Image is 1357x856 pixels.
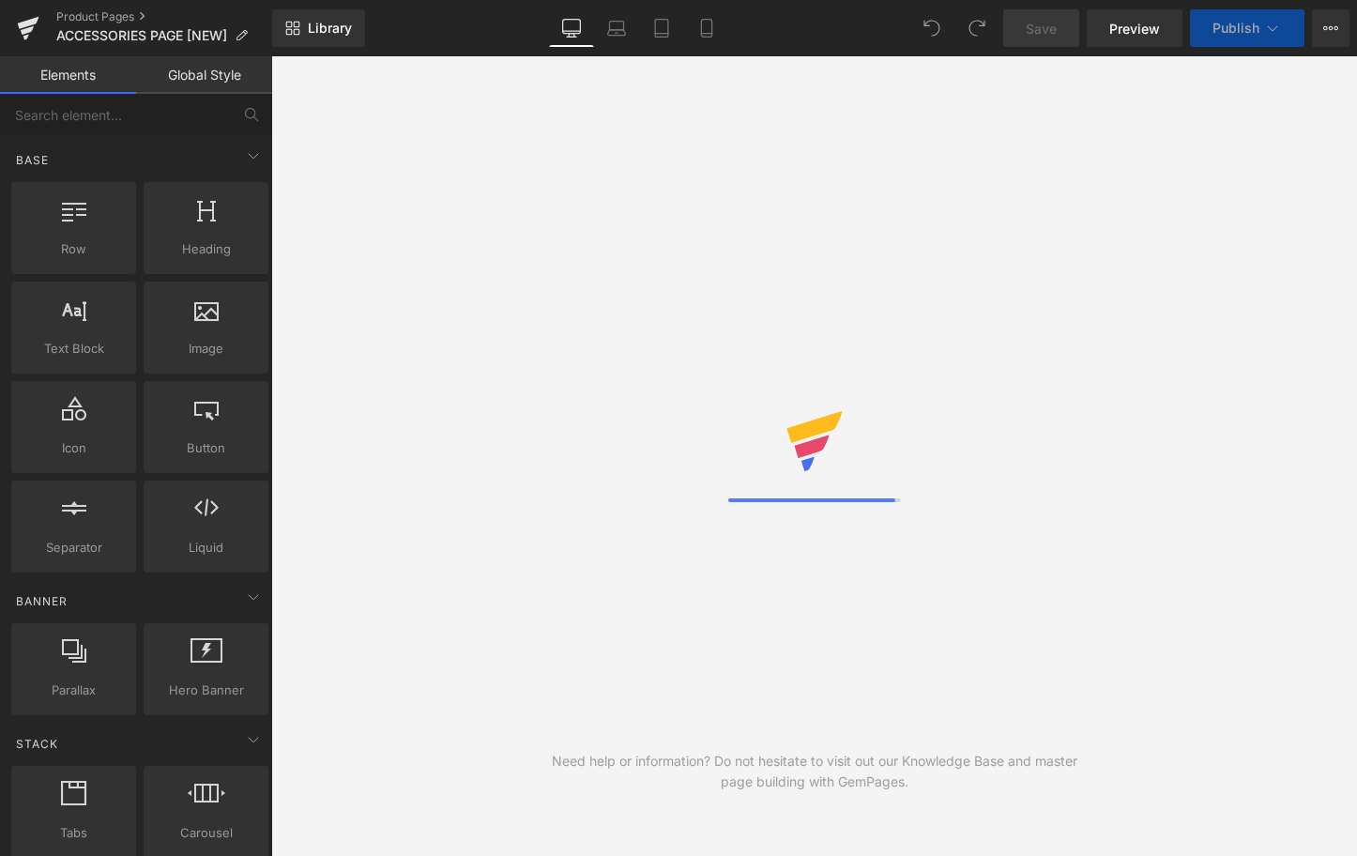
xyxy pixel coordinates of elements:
[17,823,130,843] span: Tabs
[594,9,639,47] a: Laptop
[17,339,130,359] span: Text Block
[1212,21,1259,36] span: Publish
[14,151,51,169] span: Base
[14,735,60,753] span: Stack
[684,9,729,47] a: Mobile
[149,438,263,458] span: Button
[1190,9,1304,47] button: Publish
[149,538,263,558] span: Liquid
[17,538,130,558] span: Separator
[136,56,272,94] a: Global Style
[958,9,996,47] button: Redo
[17,680,130,700] span: Parallax
[308,20,352,37] span: Library
[913,9,951,47] button: Undo
[542,751,1086,792] div: Need help or information? Do not hesitate to visit out our Knowledge Base and master page buildin...
[1087,9,1182,47] a: Preview
[14,592,69,610] span: Banner
[1026,19,1057,38] span: Save
[1109,19,1160,38] span: Preview
[17,438,130,458] span: Icon
[149,239,263,259] span: Heading
[549,9,594,47] a: Desktop
[56,9,272,24] a: Product Pages
[149,339,263,359] span: Image
[149,680,263,700] span: Hero Banner
[149,823,263,843] span: Carousel
[639,9,684,47] a: Tablet
[56,28,227,43] span: ACCESSORIES PAGE [NEW]
[17,239,130,259] span: Row
[272,9,365,47] a: New Library
[1312,9,1349,47] button: More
